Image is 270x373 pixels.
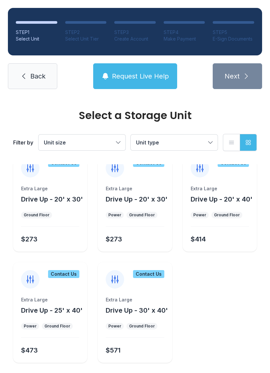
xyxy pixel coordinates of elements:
div: $273 [106,234,122,244]
div: STEP 5 [213,29,254,36]
div: Ground Floor [129,212,155,218]
div: Power [108,212,121,218]
div: Create Account [114,36,156,42]
div: $273 [21,234,38,244]
span: Unit type [136,139,159,146]
span: Drive Up - 20' x 40' [191,195,253,203]
div: Ground Floor [24,212,49,218]
span: Unit size [44,139,66,146]
span: Back [30,72,45,81]
div: Make Payment [164,36,205,42]
div: STEP 3 [114,29,156,36]
div: Ground Floor [214,212,240,218]
button: Drive Up - 25' x 40' [21,306,83,315]
div: Select Unit [16,36,57,42]
div: Power [193,212,206,218]
div: $414 [191,234,206,244]
span: Drive Up - 25' x 40' [21,306,83,314]
button: Drive Up - 30' x 40' [106,306,168,315]
span: Drive Up - 20' x 30' [21,195,83,203]
span: Drive Up - 20' x 30' [106,195,168,203]
span: Request Live Help [112,72,169,81]
div: Extra Large [106,185,164,192]
div: STEP 2 [65,29,107,36]
div: Extra Large [106,296,164,303]
div: $473 [21,346,38,355]
div: Filter by [13,139,33,146]
div: STEP 4 [164,29,205,36]
div: Select Unit Tier [65,36,107,42]
div: Contact Us [48,270,79,278]
div: Contact Us [133,270,164,278]
button: Drive Up - 20' x 40' [191,195,253,204]
span: Drive Up - 30' x 40' [106,306,168,314]
div: Extra Large [21,185,79,192]
div: Extra Large [191,185,249,192]
div: E-Sign Documents [213,36,254,42]
div: $571 [106,346,121,355]
div: Ground Floor [129,324,155,329]
button: Drive Up - 20' x 30' [21,195,83,204]
div: Ground Floor [44,324,70,329]
button: Drive Up - 20' x 30' [106,195,168,204]
button: Unit type [131,135,218,150]
div: Select a Storage Unit [13,110,257,121]
div: Power [24,324,37,329]
div: Extra Large [21,296,79,303]
div: Power [108,324,121,329]
span: Next [225,72,240,81]
button: Unit size [39,135,125,150]
div: STEP 1 [16,29,57,36]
